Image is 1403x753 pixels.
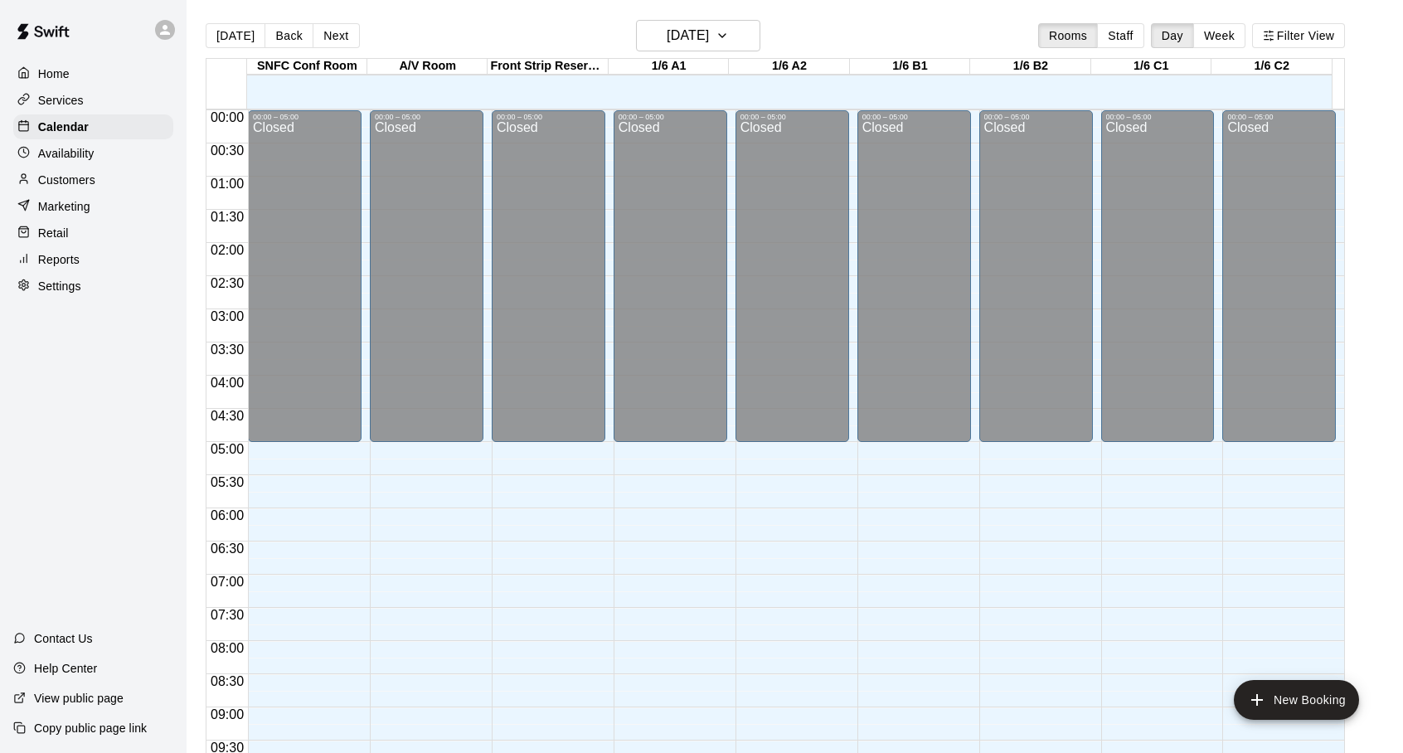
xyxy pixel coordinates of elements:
[34,660,97,677] p: Help Center
[206,309,248,323] span: 03:00
[1227,121,1331,448] div: Closed
[1038,23,1098,48] button: Rooms
[979,110,1093,442] div: 00:00 – 05:00: Closed
[13,141,173,166] a: Availability
[740,121,844,448] div: Closed
[34,630,93,647] p: Contact Us
[1234,680,1359,720] button: add
[13,247,173,272] a: Reports
[38,278,81,294] p: Settings
[492,110,605,442] div: 00:00 – 05:00: Closed
[619,121,722,448] div: Closed
[253,113,357,121] div: 00:00 – 05:00
[206,376,248,390] span: 04:00
[367,59,488,75] div: A/V Room
[38,119,89,135] p: Calendar
[1106,113,1210,121] div: 00:00 – 05:00
[38,225,69,241] p: Retail
[206,707,248,721] span: 09:00
[857,110,971,442] div: 00:00 – 05:00: Closed
[1222,110,1336,442] div: 00:00 – 05:00: Closed
[248,110,362,442] div: 00:00 – 05:00: Closed
[13,221,173,245] a: Retail
[34,690,124,707] p: View public page
[862,121,966,448] div: Closed
[34,720,147,736] p: Copy public page link
[13,61,173,86] a: Home
[206,674,248,688] span: 08:30
[970,59,1090,75] div: 1/6 B2
[206,143,248,158] span: 00:30
[1252,23,1345,48] button: Filter View
[740,113,844,121] div: 00:00 – 05:00
[13,194,173,219] a: Marketing
[1106,121,1210,448] div: Closed
[13,168,173,192] a: Customers
[38,145,95,162] p: Availability
[38,66,70,82] p: Home
[38,172,95,188] p: Customers
[488,59,608,75] div: Front Strip Reservation
[984,121,1088,448] div: Closed
[984,113,1088,121] div: 00:00 – 05:00
[614,110,727,442] div: 00:00 – 05:00: Closed
[13,114,173,139] a: Calendar
[206,110,248,124] span: 00:00
[38,92,84,109] p: Services
[206,342,248,357] span: 03:30
[38,251,80,268] p: Reports
[13,274,173,299] a: Settings
[206,442,248,456] span: 05:00
[206,575,248,589] span: 07:00
[850,59,970,75] div: 1/6 B1
[206,641,248,655] span: 08:00
[206,276,248,290] span: 02:30
[609,59,729,75] div: 1/6 A1
[1193,23,1245,48] button: Week
[497,121,600,448] div: Closed
[862,113,966,121] div: 00:00 – 05:00
[1211,59,1332,75] div: 1/6 C2
[1101,110,1215,442] div: 00:00 – 05:00: Closed
[38,198,90,215] p: Marketing
[206,409,248,423] span: 04:30
[636,20,760,51] button: [DATE]
[206,542,248,556] span: 06:30
[253,121,357,448] div: Closed
[265,23,313,48] button: Back
[1097,23,1144,48] button: Staff
[206,23,265,48] button: [DATE]
[206,243,248,257] span: 02:00
[247,59,367,75] div: SNFC Conf Room
[370,110,483,442] div: 00:00 – 05:00: Closed
[206,608,248,622] span: 07:30
[206,177,248,191] span: 01:00
[497,113,600,121] div: 00:00 – 05:00
[13,88,173,113] a: Services
[375,113,478,121] div: 00:00 – 05:00
[375,121,478,448] div: Closed
[1091,59,1211,75] div: 1/6 C1
[1227,113,1331,121] div: 00:00 – 05:00
[729,59,849,75] div: 1/6 A2
[667,24,709,47] h6: [DATE]
[619,113,722,121] div: 00:00 – 05:00
[735,110,849,442] div: 00:00 – 05:00: Closed
[206,475,248,489] span: 05:30
[206,508,248,522] span: 06:00
[313,23,359,48] button: Next
[206,210,248,224] span: 01:30
[1151,23,1194,48] button: Day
